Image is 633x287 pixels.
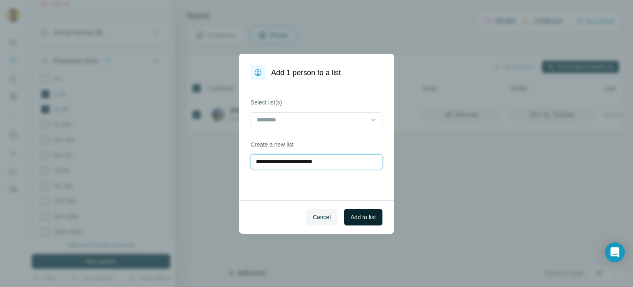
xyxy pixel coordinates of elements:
div: Open Intercom Messenger [605,242,625,262]
button: Cancel [306,209,338,225]
span: Add to list [351,213,376,221]
h1: Add 1 person to a list [271,67,341,78]
label: Create a new list [251,140,382,149]
button: Add to list [344,209,382,225]
label: Select list(s) [251,98,382,107]
span: Cancel [313,213,331,221]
